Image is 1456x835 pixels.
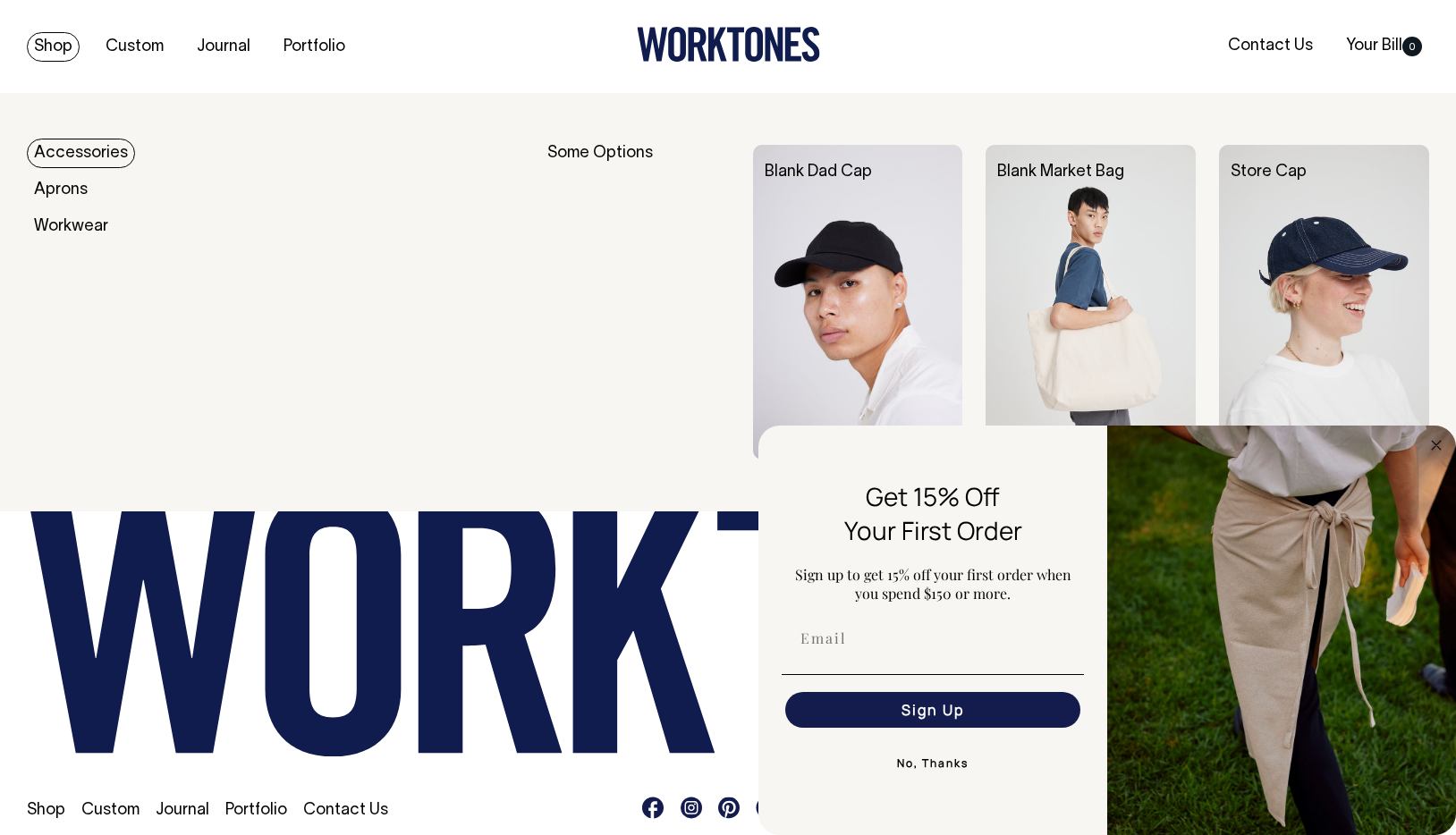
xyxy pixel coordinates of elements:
img: Store Cap [1219,145,1429,460]
input: Email [785,620,1080,656]
div: FLYOUT Form [758,426,1456,835]
button: Sign Up [785,692,1080,728]
div: Some Options [547,145,730,460]
img: 5e34ad8f-4f05-4173-92a8-ea475ee49ac9.jpeg [1107,426,1456,835]
a: Portfolio [225,803,287,818]
a: Custom [98,32,171,62]
a: Accessories [27,139,135,168]
button: No, Thanks [782,746,1084,781]
a: Store Cap [1231,164,1307,180]
a: Custom [81,803,140,818]
span: Your First Order [844,513,1022,547]
a: Journal [190,32,258,62]
img: Blank Dad Cap [753,145,963,460]
a: Your Bill0 [1339,31,1429,61]
a: Blank Market Bag [997,164,1124,180]
a: Blank Dad Cap [765,164,872,180]
a: Shop [27,32,80,62]
img: Blank Market Bag [986,145,1196,460]
img: underline [782,674,1084,675]
a: Journal [156,803,209,818]
a: Workwear [27,212,115,241]
a: Contact Us [303,803,388,818]
a: Portfolio [276,32,352,62]
a: Contact Us [1221,31,1320,61]
span: 0 [1402,37,1422,56]
span: Sign up to get 15% off your first order when you spend $150 or more. [795,565,1071,603]
span: Get 15% Off [866,479,1000,513]
a: Shop [27,803,65,818]
button: Close dialog [1426,434,1447,456]
a: Aprons [27,175,95,205]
